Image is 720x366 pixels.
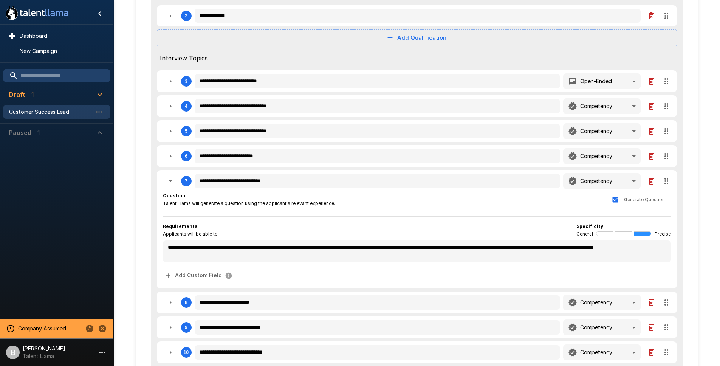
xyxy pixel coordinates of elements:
span: Applicants will be able to: [163,230,219,238]
div: 2 [157,5,677,26]
p: Competency [580,102,612,110]
span: Generate Question [624,196,665,203]
div: 9 [157,316,677,338]
span: General [576,230,593,238]
button: Add Custom Field [163,268,235,282]
div: 5 [157,120,677,142]
p: Competency [580,324,612,331]
button: Add Qualification [157,29,677,46]
span: Talent Llama will generate a question using the applicant's relevant experience. [163,200,335,207]
div: 5 [185,129,187,134]
div: 2 [185,13,187,19]
p: Competency [580,299,612,306]
div: 3 [157,70,677,92]
div: 4 [157,95,677,117]
div: 7 [185,178,187,184]
span: Interview Topics [160,54,674,63]
div: 8 [157,292,677,313]
div: 6 [157,145,677,167]
div: 4 [185,104,187,109]
span: Custom fields allow you to automatically extract specific data from candidate responses. [163,268,235,282]
p: Open-Ended [580,78,612,85]
div: 9 [185,325,187,330]
p: Competency [580,152,612,160]
p: Competency [580,349,612,356]
b: Question [163,193,185,199]
div: 6 [185,154,187,159]
div: 10 [184,350,189,355]
div: 3 [185,79,187,84]
span: Precise [655,230,671,238]
div: 8 [185,300,187,305]
p: Competency [580,127,612,135]
div: 7QuestionTalent Llama will generate a question using the applicant's relevant experience.Generate... [157,170,677,288]
b: Specificity [576,223,603,229]
b: Requirements [163,223,197,229]
div: 10 [157,341,677,363]
p: Competency [580,177,612,185]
